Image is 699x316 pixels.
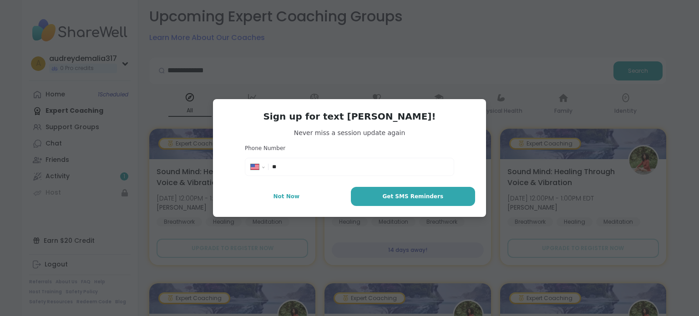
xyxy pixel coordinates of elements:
[251,164,259,170] img: United States
[224,128,475,137] span: Never miss a session update again
[273,192,299,201] span: Not Now
[382,192,443,201] span: Get SMS Reminders
[224,187,349,206] button: Not Now
[351,187,475,206] button: Get SMS Reminders
[224,110,475,123] h3: Sign up for text [PERSON_NAME]!
[245,145,454,152] h3: Phone Number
